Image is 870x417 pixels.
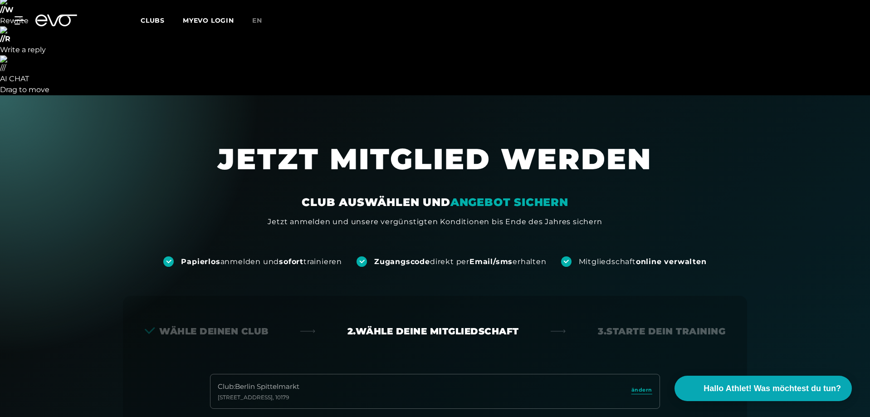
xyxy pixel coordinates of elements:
[450,196,568,209] em: ANGEBOT SICHERN
[163,141,707,195] h1: JETZT MITGLIED WERDEN
[374,257,546,267] div: direkt per erhalten
[268,216,602,227] div: Jetzt anmelden und unsere vergünstigten Konditionen bis Ende des Jahres sichern
[181,257,342,267] div: anmelden und trainieren
[579,257,707,267] div: Mitgliedschaft
[598,325,725,338] div: 3. Starte dein Training
[631,386,652,394] span: ändern
[347,325,519,338] div: 2. Wähle deine Mitgliedschaft
[218,394,299,401] div: [STREET_ADDRESS] , 10179
[279,257,303,266] strong: sofort
[374,257,430,266] strong: Zugangscode
[674,376,852,401] button: Hallo Athlet! Was möchtest du tun?
[636,257,707,266] strong: online verwalten
[704,383,841,395] span: Hallo Athlet! Was möchtest du tun?
[631,386,652,397] a: ändern
[145,325,269,338] div: Wähle deinen Club
[302,195,568,210] div: CLUB AUSWÄHLEN UND
[218,382,299,392] div: Club : Berlin Spittelmarkt
[181,257,220,266] strong: Papierlos
[469,257,513,266] strong: Email/sms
